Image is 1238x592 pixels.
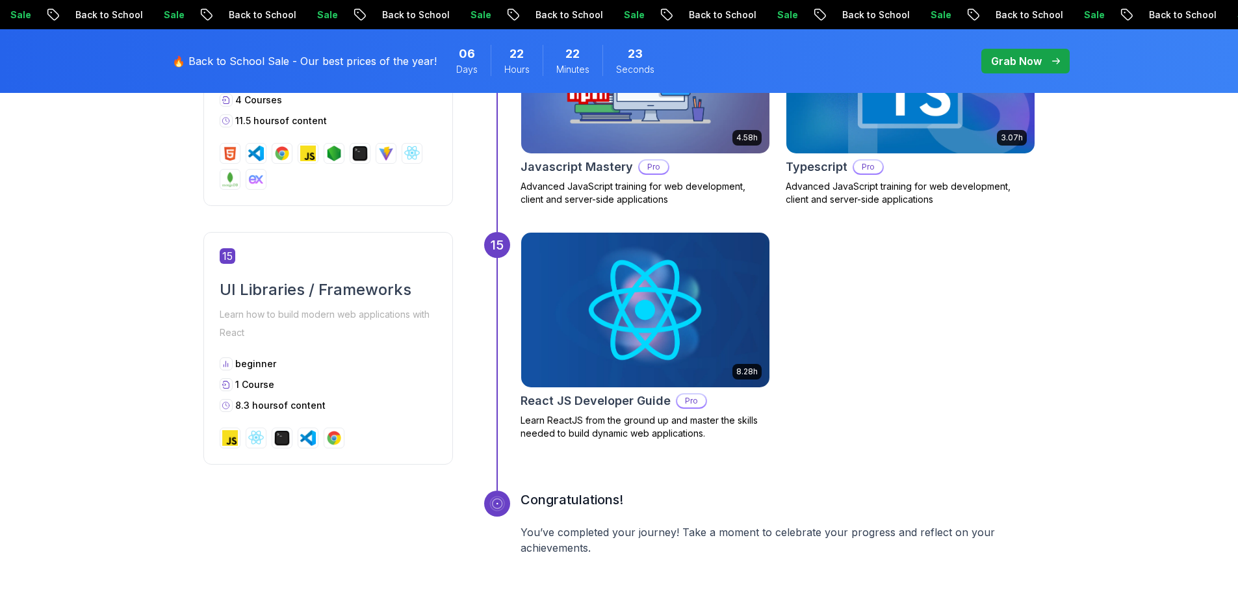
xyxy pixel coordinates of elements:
[767,8,808,21] p: Sale
[372,8,460,21] p: Back to School
[832,8,920,21] p: Back to School
[378,146,394,161] img: vite logo
[1001,133,1023,143] p: 3.07h
[218,8,307,21] p: Back to School
[248,430,264,446] img: react logo
[613,8,655,21] p: Sale
[220,248,235,264] span: 15
[459,45,475,63] span: 6 Days
[521,524,1035,556] p: You’ve completed your journey! Take a moment to celebrate your progress and reflect on your achie...
[525,8,613,21] p: Back to School
[509,45,524,63] span: 22 Hours
[300,146,316,161] img: javascript logo
[222,146,238,161] img: html logo
[248,172,264,187] img: exppressjs logo
[220,279,437,300] h2: UI Libraries / Frameworks
[235,114,327,127] p: 11.5 hours of content
[991,53,1042,69] p: Grab Now
[484,232,510,258] div: 15
[235,379,274,390] span: 1 Course
[985,8,1074,21] p: Back to School
[300,430,316,446] img: vscode logo
[786,158,847,176] h2: Typescript
[404,146,420,161] img: react logo
[521,414,770,440] p: Learn ReactJS from the ground up and master the skills needed to build dynamic web applications.
[153,8,195,21] p: Sale
[352,146,368,161] img: terminal logo
[222,172,238,187] img: mongodb logo
[235,94,282,105] span: 4 Courses
[628,45,643,63] span: 23 Seconds
[504,63,530,76] span: Hours
[1074,8,1115,21] p: Sale
[677,394,706,407] p: Pro
[326,430,342,446] img: chrome logo
[521,491,1035,509] h3: Congratulations!
[460,8,502,21] p: Sale
[1139,8,1227,21] p: Back to School
[248,146,264,161] img: vscode logo
[456,63,478,76] span: Days
[326,146,342,161] img: nodejs logo
[854,161,883,174] p: Pro
[565,45,580,63] span: 22 Minutes
[274,430,290,446] img: terminal logo
[235,399,326,412] p: 8.3 hours of content
[521,233,769,387] img: React JS Developer Guide card
[235,357,276,370] p: beginner
[521,232,770,440] a: React JS Developer Guide card8.28hReact JS Developer GuideProLearn ReactJS from the ground up and...
[521,158,633,176] h2: Javascript Mastery
[920,8,962,21] p: Sale
[736,133,758,143] p: 4.58h
[521,392,671,410] h2: React JS Developer Guide
[222,430,238,446] img: javascript logo
[307,8,348,21] p: Sale
[736,367,758,377] p: 8.28h
[220,305,437,342] p: Learn how to build modern web applications with React
[172,53,437,69] p: 🔥 Back to School Sale - Our best prices of the year!
[556,63,589,76] span: Minutes
[678,8,767,21] p: Back to School
[521,180,770,206] p: Advanced JavaScript training for web development, client and server-side applications
[274,146,290,161] img: chrome logo
[65,8,153,21] p: Back to School
[786,180,1035,206] p: Advanced JavaScript training for web development, client and server-side applications
[639,161,668,174] p: Pro
[616,63,654,76] span: Seconds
